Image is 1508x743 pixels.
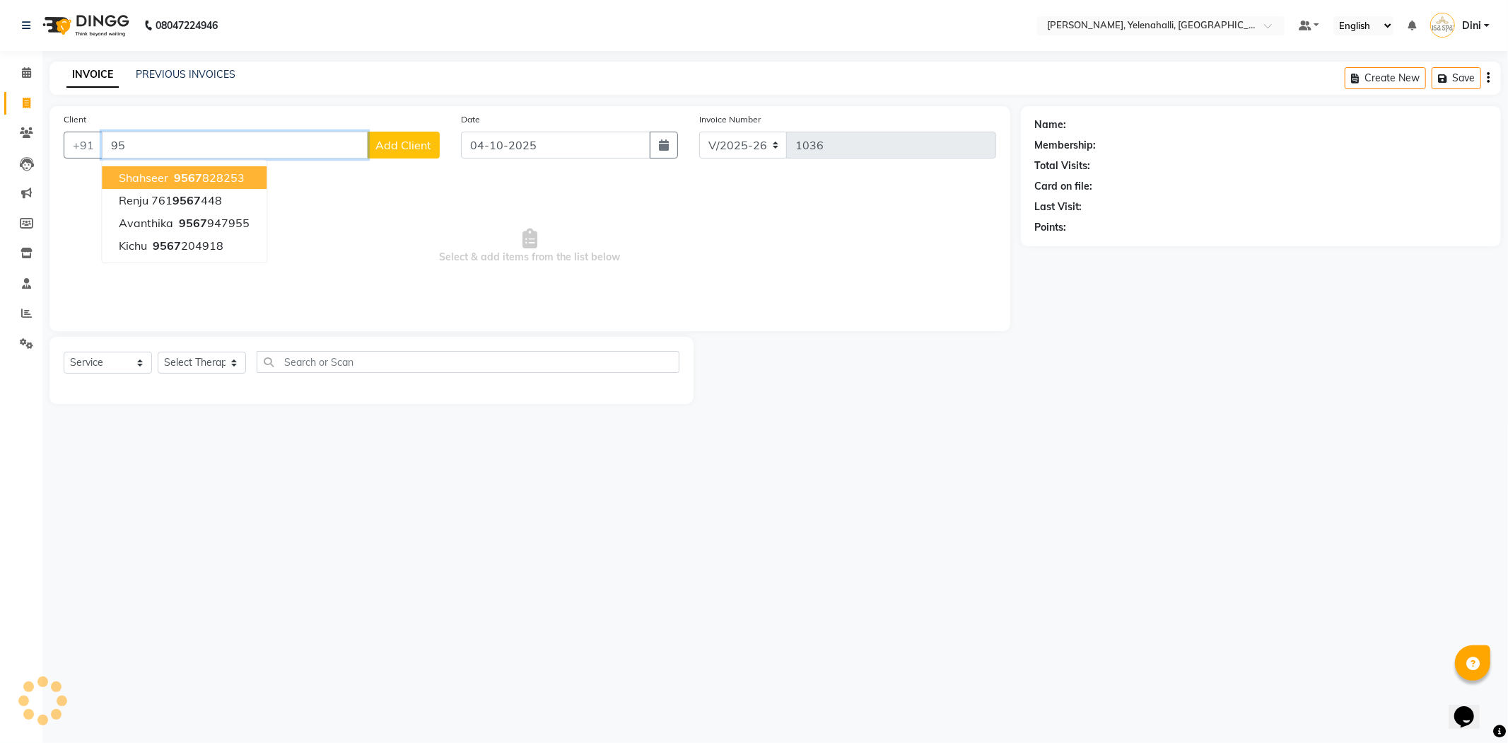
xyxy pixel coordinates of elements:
span: 9567 [174,171,202,185]
ngb-highlight: 947955 [176,216,250,230]
button: Save [1432,67,1481,89]
input: Search or Scan [257,351,679,373]
span: Shahseer [119,171,168,185]
div: Membership: [1035,138,1097,153]
input: Search by Name/Mobile/Email/Code [102,132,368,159]
ngb-highlight: 828253 [171,171,245,185]
ngb-highlight: 204918 [150,238,223,253]
span: Avanthika [119,216,173,230]
span: 9567 [173,193,201,207]
label: Client [64,113,86,126]
span: Kichu [119,238,147,253]
label: Invoice Number [699,113,761,126]
a: PREVIOUS INVOICES [136,68,235,81]
span: Dini [1462,18,1481,33]
span: 9567 [179,216,207,230]
span: Select & add items from the list below [64,175,996,317]
div: Points: [1035,220,1067,235]
label: Date [461,113,480,126]
button: Create New [1345,67,1426,89]
span: Renju [119,193,148,207]
ngb-highlight: 761 448 [151,193,222,207]
span: Add Client [375,138,431,152]
img: logo [36,6,133,45]
img: Dini [1430,13,1455,38]
div: Name: [1035,117,1067,132]
button: +91 [64,132,103,159]
div: Card on file: [1035,179,1093,194]
iframe: chat widget [1449,686,1494,729]
button: Add Client [367,132,440,159]
div: Last Visit: [1035,200,1082,214]
div: Total Visits: [1035,159,1091,173]
span: 9567 [153,238,181,253]
a: INVOICE [66,62,119,88]
b: 08047224946 [156,6,218,45]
